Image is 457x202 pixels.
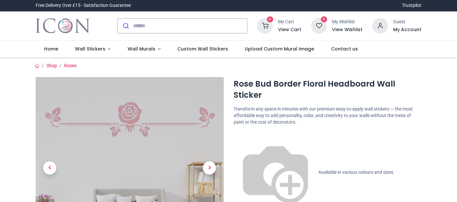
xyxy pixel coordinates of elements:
[393,19,421,25] div: Guest
[64,63,77,68] a: Roses
[119,41,169,58] a: Wall Murals
[75,46,105,52] span: Wall Stickers
[234,106,422,125] p: Transform any space in minutes with our premium easy-to-apply wall stickers — the most affordable...
[128,46,155,52] span: Wall Murals
[245,46,314,52] span: Upload Custom Mural Image
[177,46,228,52] span: Custom Wall Stickers
[278,19,301,25] div: My Cart
[66,41,119,58] a: Wall Stickers
[36,17,90,35] img: Icon Wall Stickers
[331,46,358,52] span: Contact us
[321,16,327,23] sup: 0
[44,46,58,52] span: Home
[257,23,273,28] a: 0
[393,27,421,33] a: My Account
[402,2,421,9] a: Trustpilot
[318,170,395,175] span: Available in various colours and sizes.
[234,78,422,101] h1: Rose Bud Border Floral Headboard Wall Sticker
[332,19,362,25] div: My Wishlist
[36,17,90,35] a: Logo of Icon Wall Stickers
[118,19,133,33] button: Submit
[267,16,273,23] sup: 0
[43,161,56,174] span: Previous
[36,2,131,9] div: Free Delivery Over £15 - Satisfaction Guarantee
[278,27,301,33] a: View Cart
[46,63,57,68] a: Shop
[311,23,327,28] a: 0
[332,27,362,33] a: View Wishlist
[203,161,216,174] span: Next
